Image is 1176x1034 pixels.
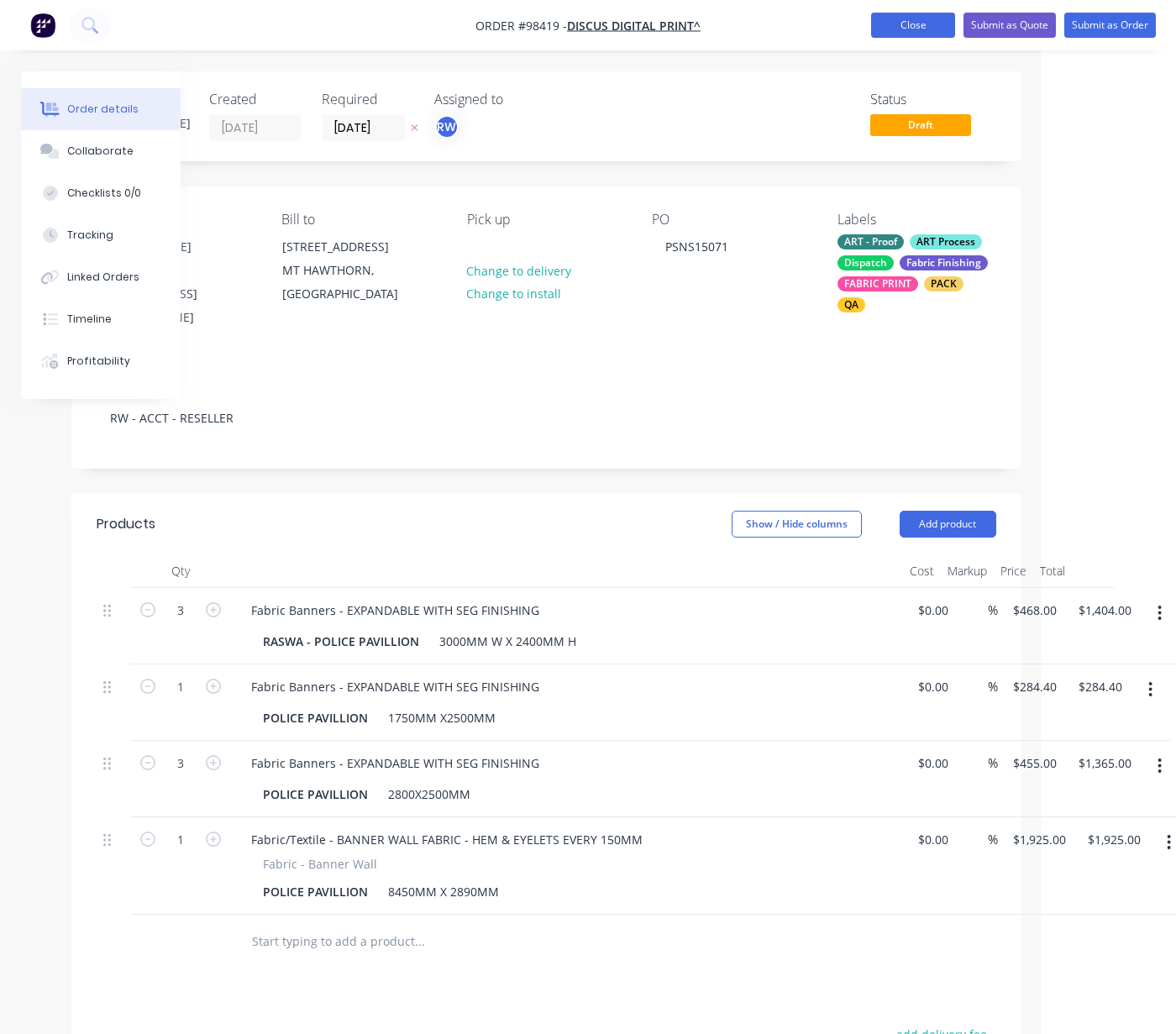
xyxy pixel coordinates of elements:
[458,259,580,281] button: Change to delivery
[837,255,894,270] div: Dispatch
[263,855,377,873] span: Fabric - Banner Wall
[21,88,181,130] button: Order details
[837,234,904,249] div: ART - Proof
[475,18,567,34] span: Order #98419 -
[238,598,553,622] div: Fabric Banners - EXPANDABLE WITH SEG FINISHING
[97,514,155,534] div: Products
[67,354,130,369] div: Profitability
[67,144,134,159] div: Collaborate
[433,629,583,653] div: 3000MM W X 2400MM H
[994,554,1033,588] div: Price
[381,782,477,806] div: 2800X2500MM
[322,92,414,108] div: Required
[434,114,459,139] button: RW
[21,256,181,298] button: Linked Orders
[988,601,998,620] span: %
[1064,13,1156,38] button: Submit as Order
[941,554,994,588] div: Markup
[903,554,941,588] div: Cost
[381,706,502,730] div: 1750MM X2500MM
[988,753,998,773] span: %
[910,234,982,249] div: ART Process
[256,629,426,653] div: RASWA - POLICE PAVILLION
[67,228,113,243] div: Tracking
[238,751,553,775] div: Fabric Banners - EXPANDABLE WITH SEG FINISHING
[567,18,701,34] a: Discus Digital Print^
[251,925,587,958] input: Start typing to add a product...
[256,782,375,806] div: POLICE PAVILLION
[282,235,422,259] div: [STREET_ADDRESS]
[21,214,181,256] button: Tracking
[467,212,626,228] div: Pick up
[837,276,918,291] div: FABRIC PRINT
[209,92,302,108] div: Created
[21,172,181,214] button: Checklists 0/0
[67,102,139,117] div: Order details
[67,312,112,327] div: Timeline
[21,298,181,340] button: Timeline
[67,186,141,201] div: Checklists 0/0
[900,511,996,538] button: Add product
[1033,554,1072,588] div: Total
[837,297,865,312] div: QA
[870,92,996,108] div: Status
[30,13,55,38] img: Factory
[97,392,996,444] div: RW - ACCT - RESELLER
[256,879,375,904] div: POLICE PAVILLION
[256,706,375,730] div: POLICE PAVILLION
[652,212,811,228] div: PO
[67,270,139,285] div: Linked Orders
[837,212,996,228] div: Labels
[652,234,742,259] div: PSNS15071
[732,511,862,538] button: Show / Hide columns
[21,130,181,172] button: Collaborate
[988,830,998,849] span: %
[282,259,422,306] div: MT HAWTHORN, [GEOGRAPHIC_DATA]
[238,674,553,699] div: Fabric Banners - EXPANDABLE WITH SEG FINISHING
[924,276,963,291] div: PACK
[268,234,436,307] div: [STREET_ADDRESS]MT HAWTHORN, [GEOGRAPHIC_DATA]
[281,212,440,228] div: Bill to
[871,13,955,38] button: Close
[963,13,1056,38] button: Submit as Quote
[238,827,656,852] div: Fabric/Textile - BANNER WALL FABRIC - HEM & EYELETS EVERY 150MM
[458,282,570,305] button: Change to install
[870,114,971,135] span: Draft
[381,879,506,904] div: 8450MM X 2890MM
[988,677,998,696] span: %
[130,554,231,588] div: Qty
[900,255,988,270] div: Fabric Finishing
[97,369,996,385] div: Notes
[434,92,602,108] div: Assigned to
[21,340,181,382] button: Profitability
